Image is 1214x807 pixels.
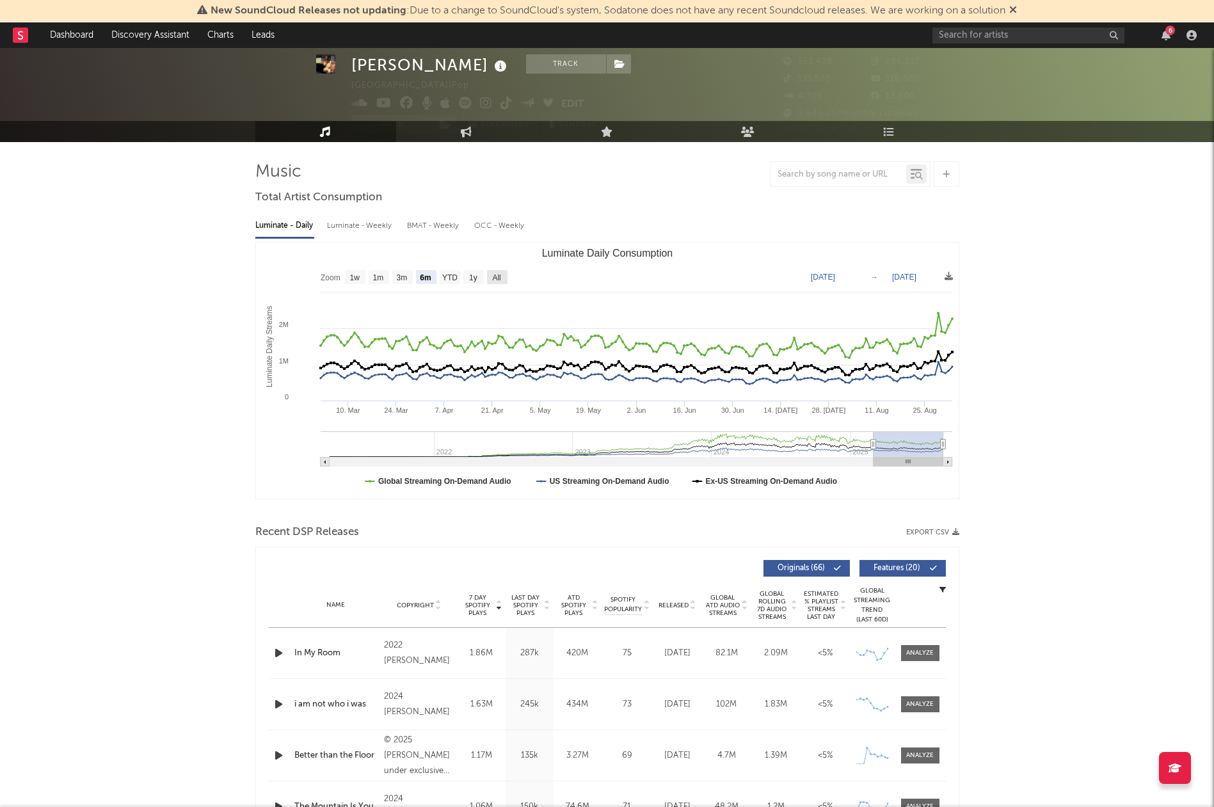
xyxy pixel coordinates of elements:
text: 24. Mar [384,406,408,414]
span: Released [659,602,689,609]
div: 2024 [PERSON_NAME] [384,689,454,720]
span: ATD Spotify Plays [557,594,591,617]
button: Edit [561,97,584,113]
span: Copyright [397,602,434,609]
text: 2M [278,321,288,328]
text: 5. May [529,406,551,414]
span: 7 Day Spotify Plays [461,594,495,617]
span: 131,500 [783,75,831,83]
a: Better than the Floor [294,749,378,762]
a: Leads [243,22,284,48]
div: 420M [557,647,598,660]
text: 1y [469,273,477,282]
div: 1.63M [461,698,502,711]
div: 75 [605,647,650,660]
div: 102M [705,698,748,711]
span: Estimated % Playlist Streams Last Day [804,590,839,621]
text: All [492,273,500,282]
div: <5% [804,698,847,711]
span: Global Rolling 7D Audio Streams [755,590,790,621]
div: © 2025 [PERSON_NAME] under exclusive license to Atlantic Recording Corporation [384,733,454,779]
span: 296,517 [871,58,920,66]
div: Luminate - Weekly [327,215,394,237]
div: 135k [509,749,550,762]
div: [GEOGRAPHIC_DATA] | Pop [351,78,484,93]
div: BMAT - Weekly [407,215,461,237]
text: 21. Apr [481,406,503,414]
div: 2.09M [755,647,797,660]
text: Luminate Daily Streams [264,306,273,387]
text: 3m [396,273,407,282]
div: 1.39M [755,749,797,762]
span: 116,000 [871,75,920,83]
div: [DATE] [656,647,699,660]
span: Spotify Popularity [604,595,642,614]
text: US Streaming On-Demand Audio [549,477,669,486]
span: Last Day Spotify Plays [509,594,543,617]
div: 434M [557,698,598,711]
a: Discovery Assistant [102,22,198,48]
text: Ex-US Streaming On-Demand Audio [705,477,837,486]
a: In My Room [294,647,378,660]
div: [PERSON_NAME] [351,54,510,76]
span: 12,000 [871,92,915,100]
div: <5% [804,647,847,660]
text: [DATE] [811,273,835,282]
span: Total Artist Consumption [255,190,382,205]
button: Features(20) [859,560,946,577]
div: 3.27M [557,749,598,762]
div: Name [294,600,378,610]
text: Luminate Daily Consumption [541,248,673,259]
a: Charts [198,22,243,48]
div: [DATE] [656,749,699,762]
div: [DATE] [656,698,699,711]
text: 10. Mar [336,406,360,414]
text: 2. Jun [627,406,646,414]
text: Global Streaming On-Demand Audio [378,477,511,486]
span: 553,428 [783,58,833,66]
span: Recent DSP Releases [255,525,359,540]
text: 1M [278,357,288,365]
div: 82.1M [705,647,748,660]
span: Benchmark [481,118,529,133]
div: 6 [1165,26,1175,35]
div: 73 [605,698,650,711]
div: Luminate - Daily [255,215,314,237]
div: OCC - Weekly [474,215,525,237]
text: 6m [420,273,431,282]
span: 9,645,232 Monthly Listeners [783,109,919,118]
text: 25. Aug [913,406,936,414]
div: 2022 [PERSON_NAME] [384,638,454,669]
input: Search for artists [932,28,1124,44]
text: 11. Aug [865,406,888,414]
text: 0 [284,393,288,401]
span: New SoundCloud Releases not updating [211,6,406,16]
div: 69 [605,749,650,762]
div: i am not who i was [294,698,378,711]
div: Global Streaming Trend (Last 60D) [853,586,891,625]
div: 245k [509,698,550,711]
button: Track [351,115,431,134]
button: Originals(66) [763,560,850,577]
div: 4.7M [705,749,748,762]
button: Track [526,54,606,74]
text: 1m [372,273,383,282]
input: Search by song name or URL [771,170,906,180]
text: 7. Apr [435,406,453,414]
button: Summary [543,115,603,134]
text: 16. Jun [673,406,696,414]
text: 28. [DATE] [811,406,845,414]
a: Benchmark [463,115,536,134]
text: Zoom [321,273,340,282]
span: 4,739 [783,92,822,100]
text: → [870,273,878,282]
div: 1.83M [755,698,797,711]
a: Dashboard [41,22,102,48]
text: 19. May [575,406,601,414]
div: 287k [509,647,550,660]
text: 30. Jun [721,406,744,414]
text: 14. [DATE] [763,406,797,414]
span: : Due to a change to SoundCloud's system, Sodatone does not have any recent Soundcloud releases. ... [211,6,1005,16]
